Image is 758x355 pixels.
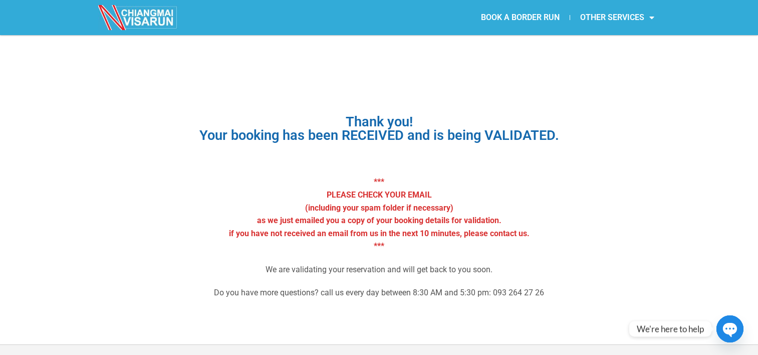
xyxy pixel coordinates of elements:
[305,177,453,212] strong: *** PLEASE CHECK YOUR EMAIL (including your spam folder if necessary)
[121,115,637,142] h1: Thank you! Your booking has been RECEIVED and is being VALIDATED.
[379,6,664,29] nav: Menu
[121,263,637,276] p: We are validating your reservation and will get back to you soon.
[471,6,570,29] a: BOOK A BORDER RUN
[570,6,664,29] a: OTHER SERVICES
[121,286,637,299] p: Do you have more questions? call us every day between 8:30 AM and 5:30 pm: 093 264 27 26
[229,216,530,251] strong: as we just emailed you a copy of your booking details for validation. if you have not received an...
